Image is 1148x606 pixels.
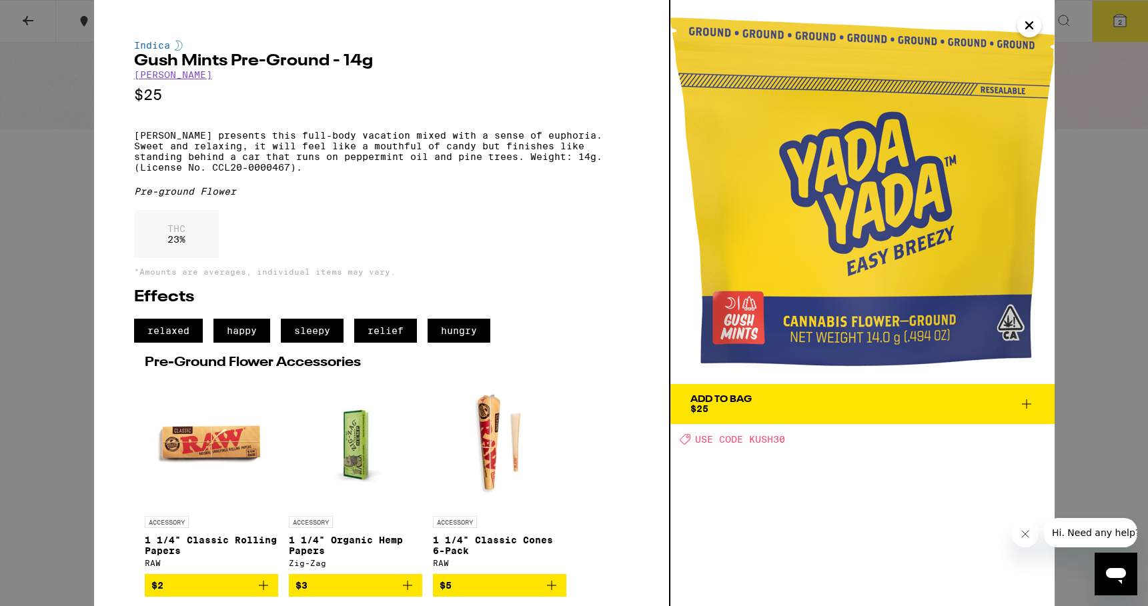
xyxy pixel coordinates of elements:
[167,223,185,234] p: THC
[134,40,629,51] div: Indica
[289,516,333,528] p: ACCESSORY
[134,267,629,276] p: *Amounts are averages, individual items may vary.
[1012,521,1039,547] iframe: Close message
[690,403,708,414] span: $25
[145,559,278,567] div: RAW
[433,376,566,509] img: RAW - 1 1/4" Classic Cones 6-Pack
[289,535,422,556] p: 1 1/4" Organic Hemp Papers
[296,580,308,591] span: $3
[433,559,566,567] div: RAW
[151,580,163,591] span: $2
[134,53,629,69] h2: Gush Mints Pre-Ground - 14g
[134,210,219,258] div: 23 %
[134,69,212,80] a: [PERSON_NAME]
[289,559,422,567] div: Zig-Zag
[690,395,752,404] div: Add To Bag
[134,319,203,343] span: relaxed
[289,376,422,574] a: Open page for 1 1/4" Organic Hemp Papers from Zig-Zag
[145,516,189,528] p: ACCESSORY
[145,376,278,509] img: RAW - 1 1/4" Classic Rolling Papers
[433,376,566,574] a: Open page for 1 1/4" Classic Cones 6-Pack from RAW
[289,574,422,597] button: Add to bag
[134,289,629,305] h2: Effects
[213,319,270,343] span: happy
[8,9,96,20] span: Hi. Need any help?
[1017,13,1041,37] button: Close
[145,376,278,574] a: Open page for 1 1/4" Classic Rolling Papers from RAW
[433,535,566,556] p: 1 1/4" Classic Cones 6-Pack
[433,574,566,597] button: Add to bag
[354,319,417,343] span: relief
[695,434,785,445] span: USE CODE KUSH30
[134,130,629,173] p: [PERSON_NAME] presents this full-body vacation mixed with a sense of euphoria. Sweet and relaxing...
[440,580,452,591] span: $5
[428,319,490,343] span: hungry
[433,516,477,528] p: ACCESSORY
[145,574,278,597] button: Add to bag
[1044,518,1137,547] iframe: Message from company
[134,186,629,197] div: Pre-ground Flower
[134,87,629,103] p: $25
[1095,553,1137,595] iframe: Button to launch messaging window
[145,535,278,556] p: 1 1/4" Classic Rolling Papers
[281,319,344,343] span: sleepy
[670,384,1055,424] button: Add To Bag$25
[289,376,422,509] img: Zig-Zag - 1 1/4" Organic Hemp Papers
[175,40,183,51] img: indicaColor.svg
[145,356,618,369] h2: Pre-Ground Flower Accessories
